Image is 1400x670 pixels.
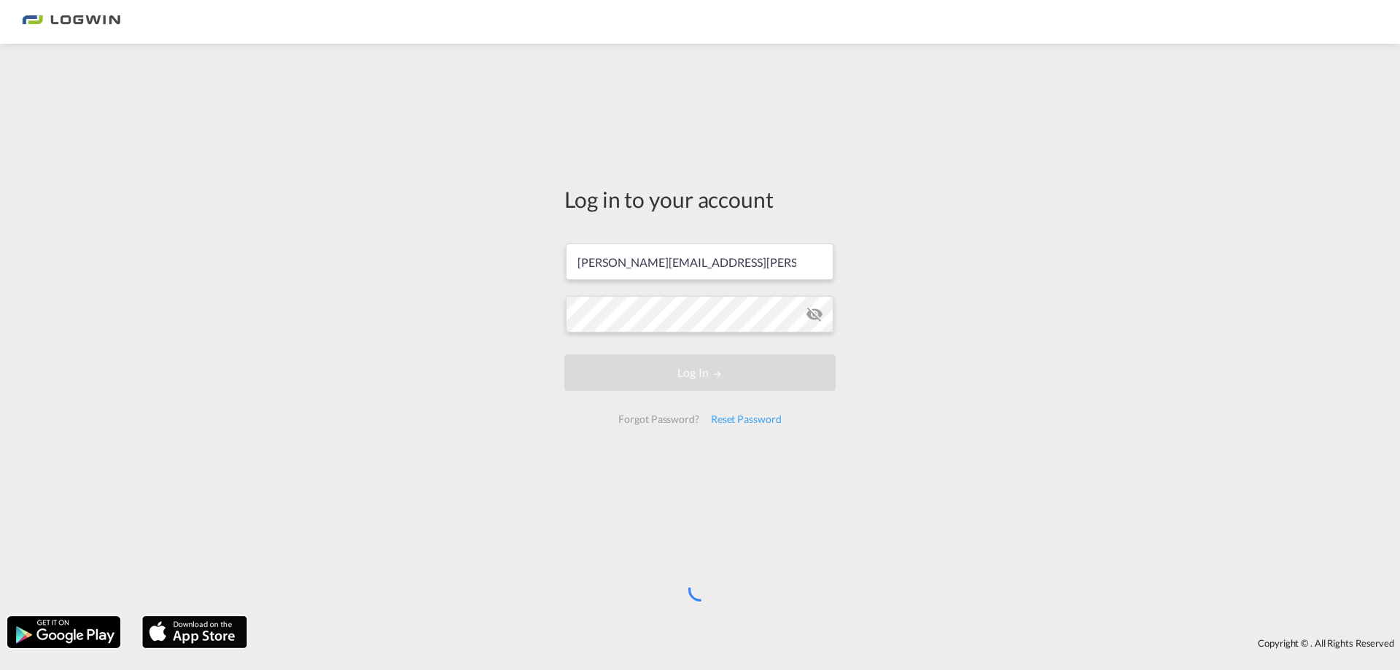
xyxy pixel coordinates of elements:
[806,305,823,323] md-icon: icon-eye-off
[705,406,787,432] div: Reset Password
[6,615,122,650] img: google.png
[254,631,1400,655] div: Copyright © . All Rights Reserved
[564,354,836,391] button: LOGIN
[566,244,833,280] input: Enter email/phone number
[564,184,836,214] div: Log in to your account
[612,406,704,432] div: Forgot Password?
[22,6,120,39] img: 2761ae10d95411efa20a1f5e0282d2d7.png
[141,615,249,650] img: apple.png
